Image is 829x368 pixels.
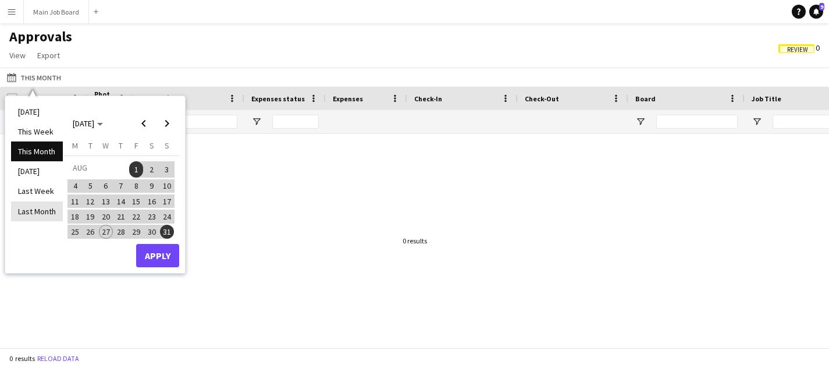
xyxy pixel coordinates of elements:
span: S [165,140,169,151]
button: 03-08-2025 [159,160,175,178]
span: 10 [160,179,174,193]
span: Review [787,46,808,54]
button: 07-08-2025 [113,178,129,193]
span: Expenses [333,94,363,103]
button: 08-08-2025 [129,178,144,193]
span: 19 [84,210,98,224]
button: 15-08-2025 [129,194,144,209]
button: 31-08-2025 [159,224,175,239]
span: 2 [145,161,159,178]
button: Reload data [35,352,81,365]
span: 25 [68,225,82,239]
button: 20-08-2025 [98,209,113,224]
span: 11 [68,194,82,208]
input: Board Filter Input [656,115,738,129]
span: 9 [819,3,824,10]
button: 23-08-2025 [144,209,159,224]
span: M [72,140,78,151]
span: 4 [68,179,82,193]
span: 31 [160,225,174,239]
span: 17 [160,194,174,208]
button: Next month [155,112,179,135]
td: AUG [67,160,129,178]
button: 13-08-2025 [98,194,113,209]
button: 09-08-2025 [144,178,159,193]
button: Open Filter Menu [251,116,262,127]
button: Previous month [132,112,155,135]
button: 05-08-2025 [83,178,98,193]
li: Last Week [11,181,63,201]
span: 23 [145,210,159,224]
span: 6 [99,179,113,193]
li: This Week [11,122,63,141]
span: 15 [129,194,143,208]
span: 21 [114,210,128,224]
span: View [9,50,26,61]
button: Choose month and year [68,113,108,134]
button: Apply [136,244,179,267]
span: T [88,140,92,151]
span: 16 [145,194,159,208]
button: 04-08-2025 [67,178,83,193]
button: 16-08-2025 [144,194,159,209]
button: 10-08-2025 [159,178,175,193]
span: 20 [99,210,113,224]
span: 8 [129,179,143,193]
span: W [102,140,109,151]
span: 24 [160,210,174,224]
span: 14 [114,194,128,208]
input: Name Filter Input [162,115,237,129]
button: Open Filter Menu [635,116,646,127]
span: 3 [160,161,174,178]
button: 26-08-2025 [83,224,98,239]
span: Expenses status [251,94,305,103]
li: [DATE] [11,102,63,122]
span: Check-Out [525,94,559,103]
button: 01-08-2025 [129,160,144,178]
span: 13 [99,194,113,208]
span: 12 [84,194,98,208]
button: 14-08-2025 [113,194,129,209]
span: Photo [94,90,113,107]
button: 30-08-2025 [144,224,159,239]
span: 26 [84,225,98,239]
input: Expenses status Filter Input [272,115,319,129]
button: 25-08-2025 [67,224,83,239]
span: 0 [778,43,820,53]
span: 30 [145,225,159,239]
button: 17-08-2025 [159,194,175,209]
button: 19-08-2025 [83,209,98,224]
span: 1 [129,161,143,178]
button: 21-08-2025 [113,209,129,224]
span: T [119,140,123,151]
button: Open Filter Menu [752,116,762,127]
button: 29-08-2025 [129,224,144,239]
li: Last Month [11,201,63,221]
button: 18-08-2025 [67,209,83,224]
span: 27 [99,225,113,239]
a: 9 [809,5,823,19]
span: 29 [129,225,143,239]
span: Board [635,94,656,103]
span: S [150,140,154,151]
span: Job Title [752,94,781,103]
button: Main Job Board [24,1,89,23]
span: 9 [145,179,159,193]
button: 28-08-2025 [113,224,129,239]
button: 22-08-2025 [129,209,144,224]
span: Date [24,94,41,103]
input: Column with Header Selection [7,93,17,104]
span: Check-In [414,94,442,103]
button: This Month [5,70,63,84]
span: 22 [129,210,143,224]
span: 5 [84,179,98,193]
li: This Month [11,141,63,161]
button: 27-08-2025 [98,224,113,239]
button: 02-08-2025 [144,160,159,178]
li: [DATE] [11,161,63,181]
a: Export [33,48,65,63]
button: 24-08-2025 [159,209,175,224]
a: View [5,48,30,63]
div: 0 results [403,236,427,245]
button: 12-08-2025 [83,194,98,209]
